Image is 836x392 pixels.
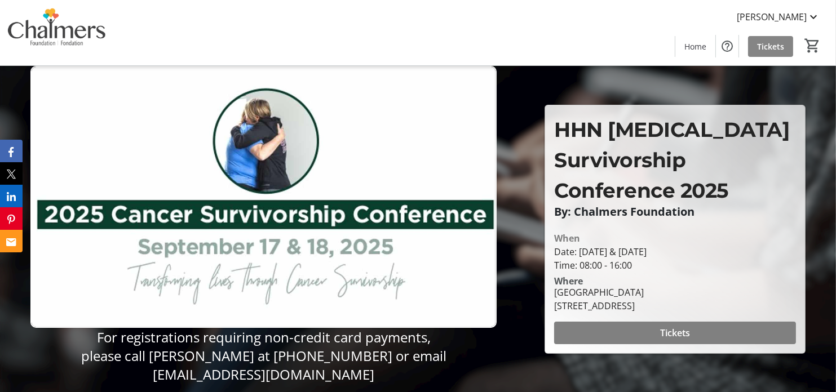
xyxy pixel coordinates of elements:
button: Cart [802,35,822,56]
div: [GEOGRAPHIC_DATA] [554,286,644,299]
img: Campaign CTA Media Photo [30,66,497,328]
button: Tickets [554,322,795,344]
div: Date: [DATE] & [DATE] Time: 08:00 - 16:00 [554,245,795,272]
p: By: Chalmers Foundation [554,206,795,218]
span: Tickets [757,41,784,52]
a: Tickets [748,36,793,57]
span: [PERSON_NAME] [737,10,807,24]
div: Where [554,277,583,286]
a: Home [675,36,715,57]
button: [PERSON_NAME] [728,8,829,26]
button: Help [716,35,738,57]
span: For registrations requiring non-credit card payments, [97,328,431,346]
span: Home [684,41,706,52]
span: Tickets [660,326,690,340]
div: [STREET_ADDRESS] [554,299,644,313]
span: HHN [MEDICAL_DATA] Survivorship Conference 2025 [554,117,789,203]
img: Chalmers Foundation's Logo [7,5,107,61]
span: please call [PERSON_NAME] at [PHONE_NUMBER] or email [EMAIL_ADDRESS][DOMAIN_NAME] [81,346,446,384]
div: When [554,231,580,245]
